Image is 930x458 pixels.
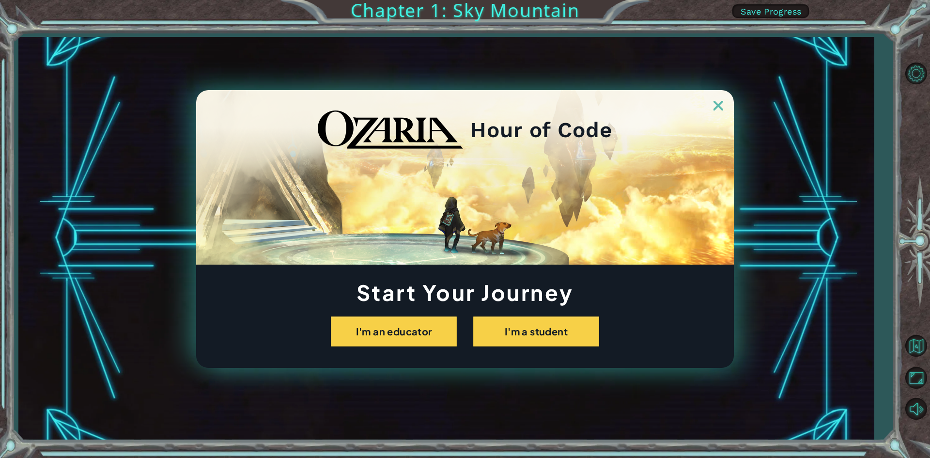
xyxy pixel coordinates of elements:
[713,101,723,111] img: ExitButton_Dusk.png
[196,283,734,302] h1: Start Your Journey
[318,111,463,149] img: blackOzariaWordmark.png
[470,121,612,139] h2: Hour of Code
[473,316,599,347] button: I'm a student
[331,316,457,347] button: I'm an educator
